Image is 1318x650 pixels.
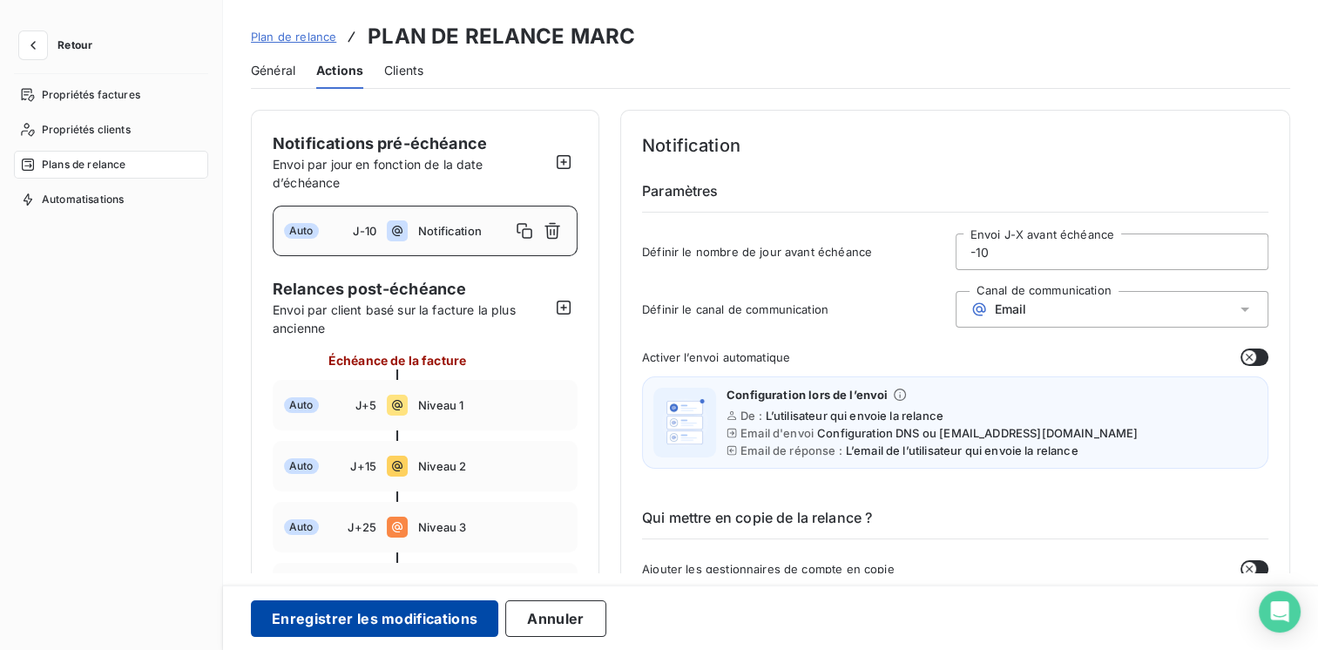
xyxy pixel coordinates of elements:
span: Email de réponse : [740,443,842,457]
span: Échéance de la facture [328,351,466,369]
span: Activer l’envoi automatique [642,350,790,364]
h3: PLAN DE RELANCE MARC [368,21,635,52]
span: J+5 [355,398,376,412]
button: Enregistrer les modifications [251,600,498,637]
div: Open Intercom Messenger [1259,591,1301,633]
span: Configuration DNS ou [EMAIL_ADDRESS][DOMAIN_NAME] [817,426,1138,440]
span: Email d'envoi [740,426,814,440]
a: Plans de relance [14,151,208,179]
span: Notifications pré-échéance [273,134,487,152]
img: illustration helper email [657,395,713,450]
span: Ajouter les gestionnaires de compte en copie [642,562,895,576]
span: Configuration lors de l’envoi [727,388,888,402]
span: L’email de l’utilisateur qui envoie la relance [846,443,1078,457]
span: Auto [284,223,319,239]
h6: Paramètres [642,180,1268,213]
span: L’utilisateur qui envoie la relance [766,409,943,423]
span: Plans de relance [42,157,125,173]
span: Auto [284,458,319,474]
span: Auto [284,519,319,535]
span: J-10 [353,224,376,238]
a: Propriétés factures [14,81,208,109]
span: Général [251,62,295,79]
span: Relances post-échéance [273,277,550,301]
span: Niveau 2 [418,459,566,473]
span: Plan de relance [251,30,336,44]
span: Définir le canal de communication [642,302,956,316]
span: Propriétés factures [42,87,140,103]
span: J+25 [348,520,376,534]
span: Retour [57,40,92,51]
span: Niveau 1 [418,398,566,412]
button: Retour [14,31,106,59]
span: Clients [384,62,423,79]
span: Notification [418,224,510,238]
a: Plan de relance [251,28,336,45]
span: Propriétés clients [42,122,131,138]
h6: Qui mettre en copie de la relance ? [642,507,1268,539]
span: Auto [284,397,319,413]
a: Automatisations [14,186,208,213]
span: Automatisations [42,192,124,207]
span: Niveau 3 [418,520,566,534]
button: Annuler [505,600,605,637]
span: Définir le nombre de jour avant échéance [642,245,956,259]
span: Envoi par client basé sur la facture la plus ancienne [273,301,550,337]
span: Email [995,302,1027,316]
span: De : [740,409,762,423]
h4: Notification [642,132,1268,159]
span: J+15 [350,459,376,473]
span: Envoi par jour en fonction de la date d’échéance [273,157,483,190]
a: Propriétés clients [14,116,208,144]
span: Actions [316,62,363,79]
